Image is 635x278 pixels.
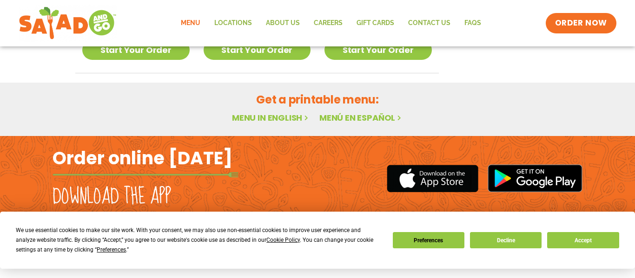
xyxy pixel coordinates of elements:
[350,13,401,34] a: GIFT CARDS
[393,232,464,248] button: Preferences
[53,184,171,210] h2: Download the app
[16,226,381,255] div: We use essential cookies to make our site work. With your consent, we may also use non-essential ...
[75,91,560,108] h2: Get a printable menu:
[401,13,457,34] a: Contact Us
[457,13,488,34] a: FAQs
[53,172,238,177] img: fork
[470,232,542,248] button: Decline
[555,18,607,29] span: ORDER NOW
[53,147,232,169] h2: Order online [DATE]
[174,13,488,34] nav: Menu
[319,112,403,123] a: Menú en español
[387,163,478,194] img: appstore
[547,232,619,248] button: Accept
[19,5,117,42] img: new-SAG-logo-768×292
[82,40,190,60] a: Start Your Order
[324,40,432,60] a: Start Your Order
[488,164,582,192] img: google_play
[207,13,259,34] a: Locations
[204,40,311,60] a: Start Your Order
[174,13,207,34] a: Menu
[259,13,307,34] a: About Us
[307,13,350,34] a: Careers
[266,237,300,243] span: Cookie Policy
[546,13,616,33] a: ORDER NOW
[97,246,126,253] span: Preferences
[232,112,310,123] a: Menu in English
